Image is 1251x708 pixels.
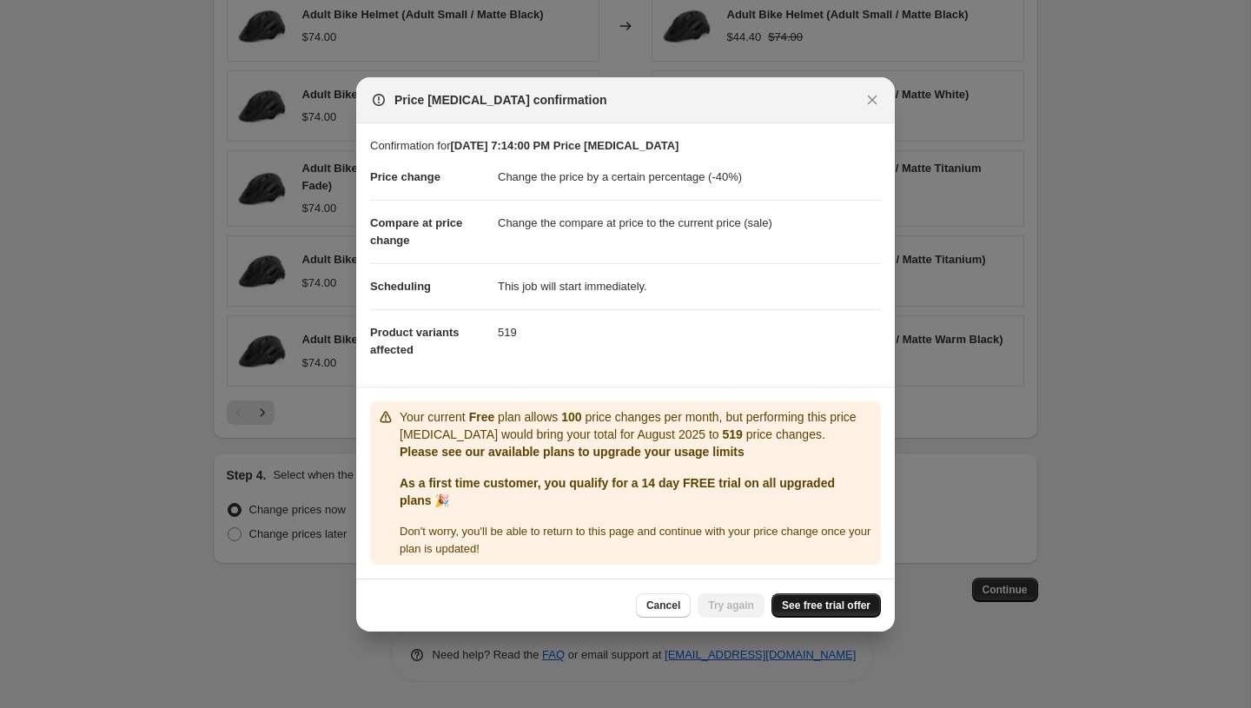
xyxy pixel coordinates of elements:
[400,443,874,460] p: Please see our available plans to upgrade your usage limits
[636,593,691,618] button: Cancel
[498,309,881,355] dd: 519
[370,280,431,293] span: Scheduling
[723,427,743,441] b: 519
[860,88,884,112] button: Close
[469,410,495,424] b: Free
[394,91,607,109] span: Price [MEDICAL_DATA] confirmation
[400,408,874,443] p: Your current plan allows price changes per month, but performing this price [MEDICAL_DATA] would ...
[561,410,581,424] b: 100
[498,200,881,246] dd: Change the compare at price to the current price (sale)
[782,599,870,612] span: See free trial offer
[370,137,881,155] p: Confirmation for
[646,599,680,612] span: Cancel
[370,216,462,247] span: Compare at price change
[450,139,678,152] b: [DATE] 7:14:00 PM Price [MEDICAL_DATA]
[370,326,460,356] span: Product variants affected
[771,593,881,618] a: See free trial offer
[400,476,835,507] b: As a first time customer, you qualify for a 14 day FREE trial on all upgraded plans 🎉
[498,263,881,309] dd: This job will start immediately.
[498,155,881,200] dd: Change the price by a certain percentage (-40%)
[370,170,440,183] span: Price change
[400,525,870,555] span: Don ' t worry, you ' ll be able to return to this page and continue with your price change once y...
